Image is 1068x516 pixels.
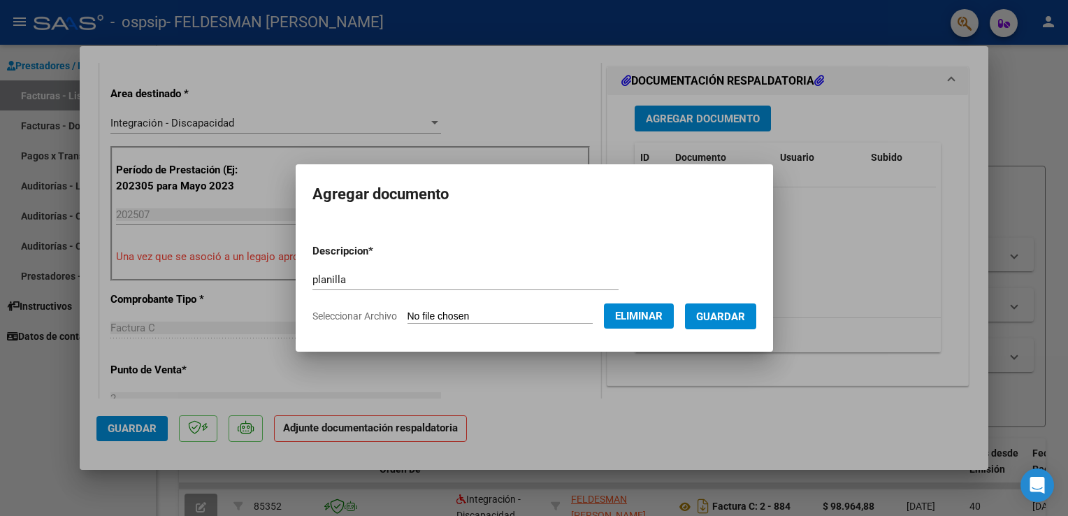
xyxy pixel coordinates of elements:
p: Descripcion [312,243,446,259]
h2: Agregar documento [312,181,756,208]
span: Guardar [696,310,745,323]
div: Open Intercom Messenger [1020,468,1054,502]
button: Eliminar [604,303,674,329]
span: Seleccionar Archivo [312,310,397,322]
span: Eliminar [615,310,663,322]
button: Guardar [685,303,756,329]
